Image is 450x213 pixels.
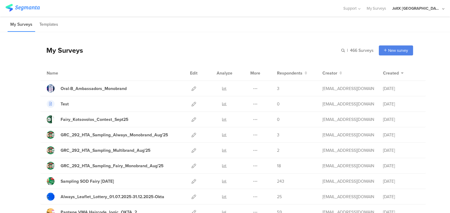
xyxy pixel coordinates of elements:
[383,116,419,123] div: [DATE]
[383,101,419,107] div: [DATE]
[388,48,408,53] span: New survey
[61,116,128,123] div: Fairy_Kotsovolos_Contest_Sept25
[322,101,374,107] div: support@segmanta.com
[322,178,374,185] div: gheorghe.a.4@pg.com
[392,5,441,11] div: JoltX [GEOGRAPHIC_DATA]
[47,85,127,92] a: Oral-B_Ambassadors_Monobrand
[5,4,40,12] img: segmanta logo
[322,147,374,154] div: gheorghe.a.4@pg.com
[47,70,83,76] div: Name
[383,70,399,76] span: Created
[61,178,114,185] div: Sampling SOD Fairy Aug'25
[322,70,342,76] button: Creator
[343,5,357,11] span: Support
[47,100,69,108] a: Test
[249,65,262,81] div: More
[187,65,200,81] div: Edit
[277,116,280,123] span: 0
[47,131,168,139] a: GRC_292_HTA_Sampling_Always_Monobrand_Aug'25
[277,147,279,154] span: 2
[346,47,349,54] span: |
[277,70,307,76] button: Respondents
[47,177,114,185] a: Sampling SOD Fairy [DATE]
[322,70,337,76] span: Creator
[277,132,279,138] span: 3
[322,132,374,138] div: gheorghe.a.4@pg.com
[322,85,374,92] div: nikolopoulos.j@pg.com
[61,194,164,200] div: Always_Leaflet_Lottery_01.07.2025-31.12.2025-Okta
[383,132,419,138] div: [DATE]
[277,101,280,107] span: 0
[47,162,164,170] a: GRC_292_HTA_Sampling_Fairy_Monobrand_Aug'25
[47,193,164,201] a: Always_Leaflet_Lottery_01.07.2025-31.12.2025-Okta
[322,194,374,200] div: betbeder.mb@pg.com
[350,47,374,54] span: 466 Surveys
[383,178,419,185] div: [DATE]
[61,163,164,169] div: GRC_292_HTA_Sampling_Fairy_Monobrand_Aug'25
[383,85,419,92] div: [DATE]
[322,116,374,123] div: betbeder.mb@pg.com
[61,147,151,154] div: GRC_292_HTA_Sampling_Multibrand_Aug'25
[61,132,168,138] div: GRC_292_HTA_Sampling_Always_Monobrand_Aug'25
[37,18,61,32] li: Templates
[61,85,127,92] div: Oral-B_Ambassadors_Monobrand
[40,45,83,55] div: My Surveys
[277,194,282,200] span: 25
[322,163,374,169] div: gheorghe.a.4@pg.com
[277,70,302,76] span: Respondents
[383,147,419,154] div: [DATE]
[47,146,151,154] a: GRC_292_HTA_Sampling_Multibrand_Aug'25
[383,194,419,200] div: [DATE]
[383,163,419,169] div: [DATE]
[277,178,284,185] span: 243
[47,115,128,123] a: Fairy_Kotsovolos_Contest_Sept25
[383,70,404,76] button: Created
[277,85,279,92] span: 3
[277,163,281,169] span: 18
[8,18,35,32] li: My Surveys
[61,101,69,107] div: Test
[215,65,234,81] div: Analyze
